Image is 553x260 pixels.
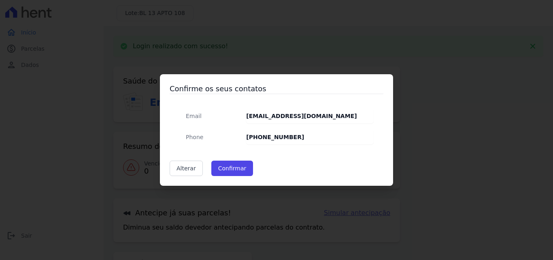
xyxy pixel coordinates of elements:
[170,161,203,176] a: Alterar
[211,161,253,176] button: Confirmar
[246,113,357,119] strong: [EMAIL_ADDRESS][DOMAIN_NAME]
[246,134,304,140] strong: [PHONE_NUMBER]
[186,113,202,119] span: translation missing: pt-BR.public.contracts.modal.confirmation.email
[170,84,383,94] h3: Confirme os seus contatos
[186,134,203,140] span: translation missing: pt-BR.public.contracts.modal.confirmation.phone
